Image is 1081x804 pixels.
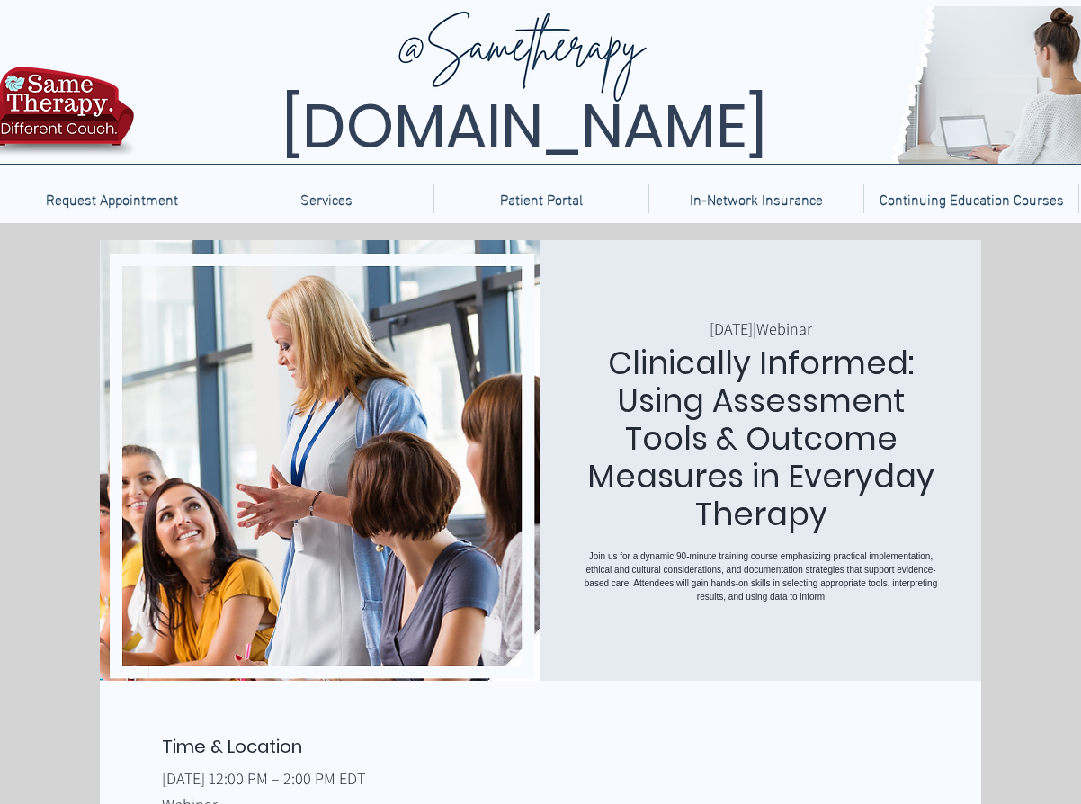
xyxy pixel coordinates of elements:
p: Continuing Education Courses [871,184,1073,213]
a: In-Network Insurance [648,184,863,213]
p: [DATE] [710,318,753,339]
img: Clinically Informed: Using Assessment Tools & Outcome Measures in Everyday Therapy [100,240,540,688]
span: | [753,318,756,339]
p: Services [291,184,362,213]
p: Join us for a dynamic 90-minute training course emphasizing practical implementation, ethical and... [576,549,945,603]
p: Request Appointment [37,184,187,213]
p: In-Network Insurance [681,184,832,213]
h2: Time & Location [162,735,920,758]
a: Continuing Education Courses [863,184,1078,213]
h1: Clinically Informed: Using Assessment Tools & Outcome Measures in Everyday Therapy [576,344,945,533]
a: Patient Portal [433,184,648,213]
p: Patient Portal [491,184,592,213]
p: [DATE] 12:00 PM – 2:00 PM EDT [162,767,920,790]
div: Services [219,184,433,213]
a: Request Appointment [4,184,219,213]
p: Webinar [756,318,812,339]
span: [DOMAIN_NAME] [281,84,767,169]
